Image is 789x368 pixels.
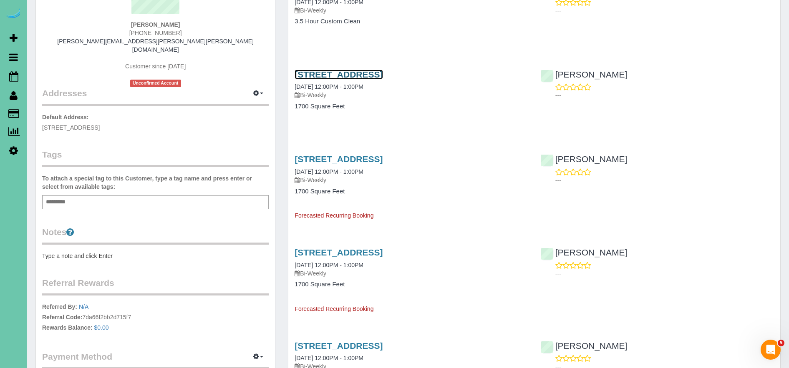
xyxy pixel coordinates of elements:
label: To attach a special tag to this Customer, type a tag name and press enter or select from availabl... [42,174,269,191]
p: Bi-Weekly [295,91,528,99]
a: [STREET_ADDRESS] [295,248,383,257]
h4: 3.5 Hour Custom Clean [295,18,528,25]
span: [STREET_ADDRESS] [42,124,100,131]
pre: Type a note and click Enter [42,252,269,260]
p: --- [555,91,774,100]
strong: [PERSON_NAME] [131,21,180,28]
a: $0.00 [94,324,109,331]
p: --- [555,176,774,185]
a: [STREET_ADDRESS] [295,70,383,79]
span: Forecasted Recurring Booking [295,305,373,312]
p: Bi-Weekly [295,269,528,278]
p: 7da66f2bb2d715f7 [42,303,269,334]
img: Automaid Logo [5,8,22,20]
a: [PERSON_NAME] [541,248,628,257]
label: Referral Code: [42,313,82,321]
a: [DATE] 12:00PM - 1:00PM [295,168,363,175]
p: Bi-Weekly [295,6,528,15]
a: [PERSON_NAME] [541,70,628,79]
span: Unconfirmed Account [130,80,181,87]
h4: 1700 Square Feet [295,281,528,288]
legend: Referral Rewards [42,277,269,295]
h4: 1700 Square Feet [295,103,528,110]
h4: 1700 Square Feet [295,188,528,195]
a: [DATE] 12:00PM - 1:00PM [295,262,363,268]
a: [STREET_ADDRESS] [295,154,383,164]
a: [PERSON_NAME] [541,341,628,350]
a: [DATE] 12:00PM - 1:00PM [295,83,363,90]
label: Referred By: [42,303,77,311]
legend: Tags [42,148,269,167]
a: [PERSON_NAME] [541,154,628,164]
legend: Notes [42,226,269,245]
label: Rewards Balance: [42,323,93,332]
a: N/A [79,303,88,310]
p: --- [555,7,774,15]
span: Forecasted Recurring Booking [295,212,373,219]
p: Bi-Weekly [295,176,528,184]
span: Customer since [DATE] [125,63,186,70]
a: [PERSON_NAME][EMAIL_ADDRESS][PERSON_NAME][PERSON_NAME][DOMAIN_NAME] [57,38,254,53]
p: --- [555,270,774,278]
a: [STREET_ADDRESS] [295,341,383,350]
label: Default Address: [42,113,89,121]
span: 5 [778,340,784,346]
iframe: Intercom live chat [761,340,781,360]
a: [DATE] 12:00PM - 1:00PM [295,355,363,361]
span: [PHONE_NUMBER] [129,30,182,36]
